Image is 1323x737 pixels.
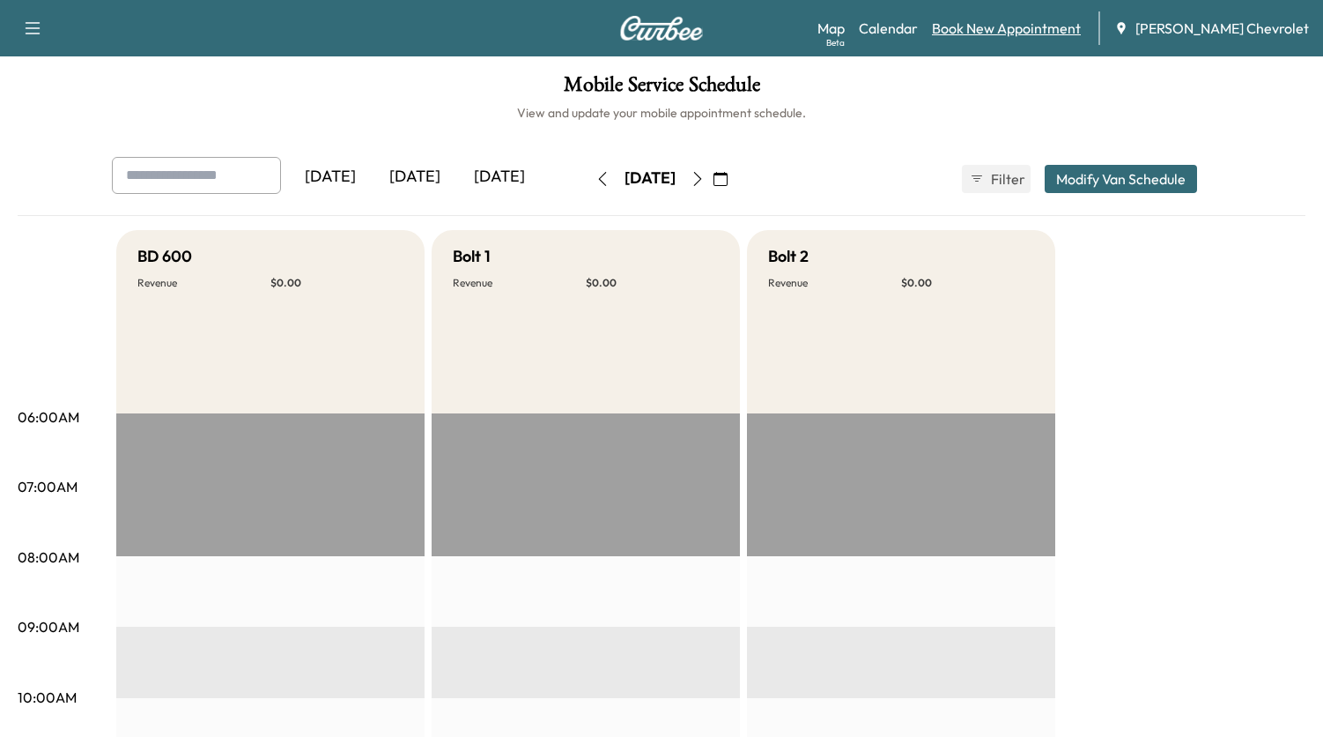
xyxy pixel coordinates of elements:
p: $ 0.00 [270,276,403,290]
button: Filter [962,165,1031,193]
div: [DATE] [457,157,542,197]
div: [DATE] [288,157,373,197]
button: Modify Van Schedule [1045,165,1197,193]
p: $ 0.00 [586,276,719,290]
img: Curbee Logo [619,16,704,41]
p: 07:00AM [18,476,78,497]
h6: View and update your mobile appointment schedule. [18,104,1305,122]
p: 08:00AM [18,547,79,568]
a: Calendar [859,18,918,39]
p: Revenue [137,276,270,290]
div: [DATE] [373,157,457,197]
div: [DATE] [625,167,676,190]
p: 10:00AM [18,687,77,708]
p: Revenue [453,276,586,290]
span: [PERSON_NAME] Chevrolet [1135,18,1309,39]
p: Revenue [768,276,901,290]
h5: BD 600 [137,244,192,269]
h5: Bolt 2 [768,244,809,269]
p: $ 0.00 [901,276,1034,290]
p: 06:00AM [18,406,79,428]
a: MapBeta [817,18,845,39]
a: Book New Appointment [932,18,1081,39]
h1: Mobile Service Schedule [18,74,1305,104]
div: Beta [826,36,845,49]
span: Filter [991,168,1023,190]
h5: Bolt 1 [453,244,491,269]
p: 09:00AM [18,616,79,637]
